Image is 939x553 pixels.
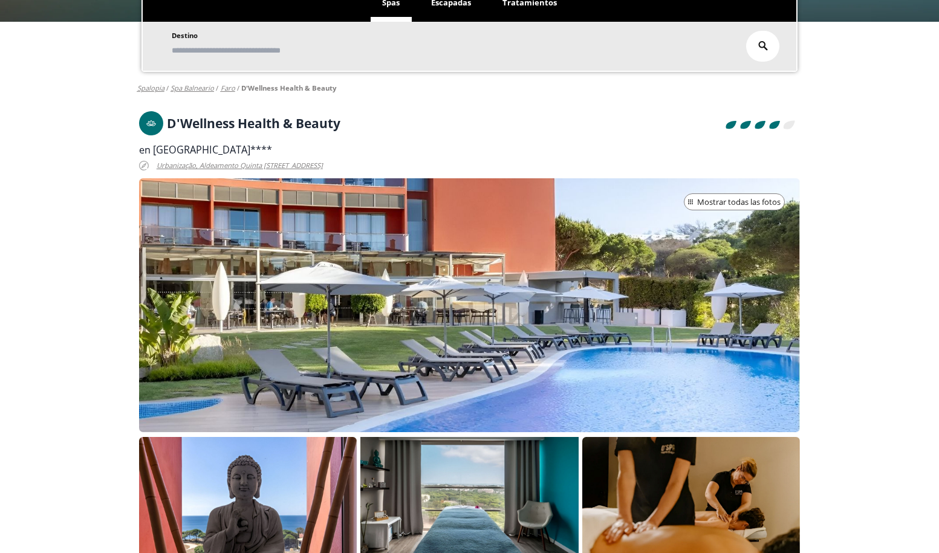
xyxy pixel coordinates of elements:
span: / [166,83,169,93]
span: en [GEOGRAPHIC_DATA]**** [139,143,272,157]
a: spa balneario [171,83,214,92]
span: / [216,83,218,93]
span: Mostrar todas las fotos [697,196,781,209]
span: Urbanização, Aldeamento Quinta [STREET_ADDRESS] [157,159,323,173]
a: D'Wellness Health & Beauty [241,83,336,92]
span: / [237,83,239,93]
button: Mostrar todas las fotos [684,193,785,210]
span: Destino [172,31,198,40]
h1: D'Wellness Health & Beauty [167,117,340,130]
a: faro [221,83,235,92]
a: Spalopia [137,83,164,92]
